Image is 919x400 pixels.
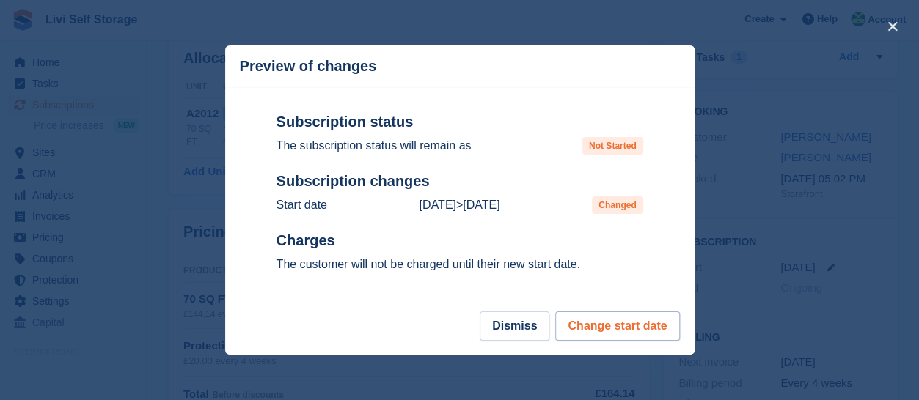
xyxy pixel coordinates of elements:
[592,196,642,214] span: Changed
[277,196,327,214] p: Start date
[881,15,904,38] button: close
[582,137,643,155] span: Not Started
[277,172,643,190] h2: Subscription changes
[480,311,549,341] button: Dismiss
[240,58,377,75] p: Preview of changes
[419,199,455,211] time: 2025-09-22 00:00:00 UTC
[277,113,643,131] h2: Subscription status
[463,199,499,211] time: 2025-09-25 23:00:00 UTC
[555,311,679,341] button: Change start date
[277,232,643,250] h2: Charges
[277,256,643,273] p: The customer will not be charged until their new start date.
[419,196,499,214] p: >
[277,137,472,155] p: The subscription status will remain as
